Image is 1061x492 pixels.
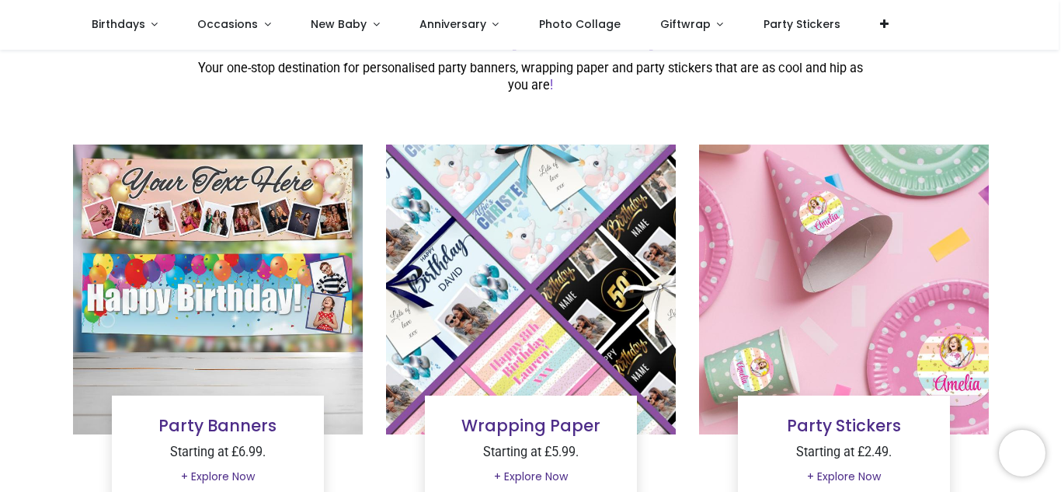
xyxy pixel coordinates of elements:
a: Party Banners [158,414,277,437]
span: Birthdays [92,16,145,32]
p: Starting at £2.49. [750,444,938,462]
a: Party Stickers [787,414,901,437]
span: New Baby [311,16,367,32]
p: Starting at £6.99. [124,444,311,462]
p: Starting at £5.99. [437,444,624,462]
span: Occasions [197,16,258,32]
span: Party Stickers [764,16,840,32]
iframe: Brevo live chat [999,430,1045,476]
a: + Explore Now [797,464,891,490]
span: Giftwrap [660,16,711,32]
a: Wrapping Paper [461,414,600,437]
font: ! [550,78,553,92]
span: Photo Collage [539,16,621,32]
span: Anniversary [419,16,486,32]
font: Your one-stop destination for personalised party banners, wrapping paper and party stickers that ... [198,61,863,93]
a: + Explore Now [484,464,578,490]
a: + Explore Now [171,464,265,490]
